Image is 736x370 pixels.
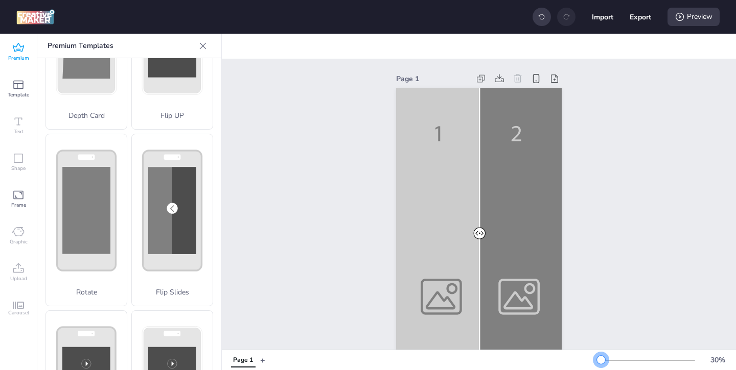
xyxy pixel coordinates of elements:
[132,287,213,298] p: Flip Slides
[8,309,29,317] span: Carousel
[8,54,29,62] span: Premium
[16,9,55,24] img: logo Creative Maker
[396,73,470,84] div: Page 1
[668,8,720,26] div: Preview
[630,6,651,28] button: Export
[46,287,127,298] p: Rotate
[46,110,127,121] p: Depth Card
[233,356,253,365] div: Page 1
[14,128,24,136] span: Text
[260,351,265,369] button: +
[11,164,26,172] span: Shape
[10,275,27,283] span: Upload
[226,351,260,369] div: Tabs
[10,238,28,246] span: Graphic
[132,110,213,121] p: Flip UP
[8,91,29,99] span: Template
[592,6,613,28] button: Import
[11,201,26,209] span: Frame
[705,355,730,365] div: 30 %
[48,34,195,58] p: Premium Templates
